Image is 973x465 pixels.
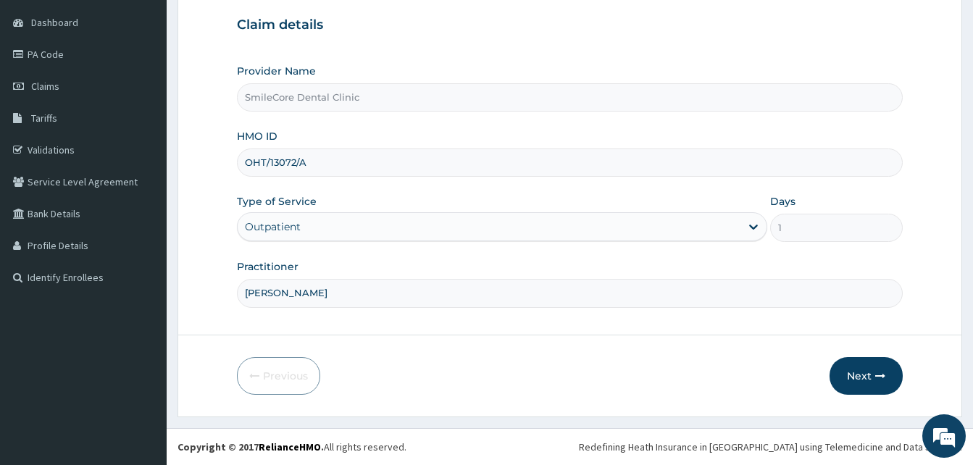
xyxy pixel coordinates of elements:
[7,311,276,361] textarea: Type your message and hit 'Enter'
[830,357,903,395] button: Next
[27,72,59,109] img: d_794563401_company_1708531726252_794563401
[167,428,973,465] footer: All rights reserved.
[579,440,962,454] div: Redefining Heath Insurance in [GEOGRAPHIC_DATA] using Telemedicine and Data Science!
[237,148,903,177] input: Enter HMO ID
[237,129,277,143] label: HMO ID
[237,194,317,209] label: Type of Service
[237,64,316,78] label: Provider Name
[237,17,903,33] h3: Claim details
[770,194,795,209] label: Days
[237,259,298,274] label: Practitioner
[31,112,57,125] span: Tariffs
[31,80,59,93] span: Claims
[259,440,321,453] a: RelianceHMO
[84,140,200,286] span: We're online!
[237,357,320,395] button: Previous
[31,16,78,29] span: Dashboard
[178,440,324,453] strong: Copyright © 2017 .
[75,81,243,100] div: Chat with us now
[245,219,301,234] div: Outpatient
[237,279,903,307] input: Enter Name
[238,7,272,42] div: Minimize live chat window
